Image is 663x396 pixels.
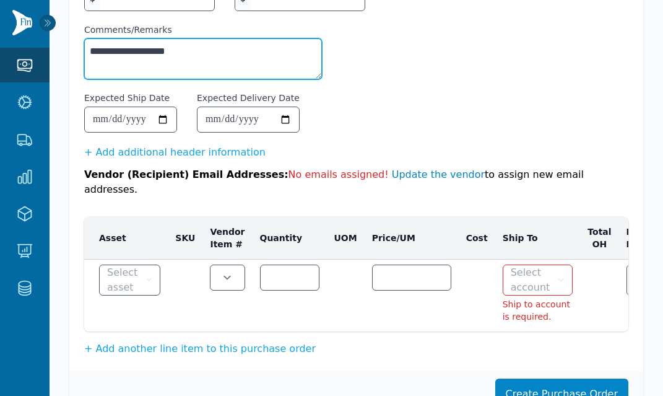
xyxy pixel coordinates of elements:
[580,217,618,260] th: Total OH
[107,265,143,295] span: Select asset
[84,24,322,36] label: Comments/Remarks
[84,169,584,195] span: to assign new email addresses.
[503,298,573,323] li: Ship to account is required.
[84,92,170,104] label: Expected Ship Date
[495,217,581,260] th: Ship To
[288,169,389,180] span: No emails assigned!
[197,92,300,104] label: Expected Delivery Date
[253,217,327,260] th: Quantity
[84,169,288,180] span: Vendor (Recipient) Email Addresses:
[84,341,316,356] button: + Add another line item to this purchase order
[327,217,365,260] th: UOM
[202,217,252,260] th: Vendor Item #
[365,217,459,260] th: Price/UM
[459,217,495,260] th: Cost
[392,169,485,180] a: Update the vendor
[84,217,168,260] th: Asset
[168,217,202,260] th: SKU
[99,265,160,296] button: Select asset
[503,265,573,296] button: Select account
[511,265,555,295] span: Select account
[12,10,32,35] img: Finventory
[84,145,266,160] button: + Add additional header information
